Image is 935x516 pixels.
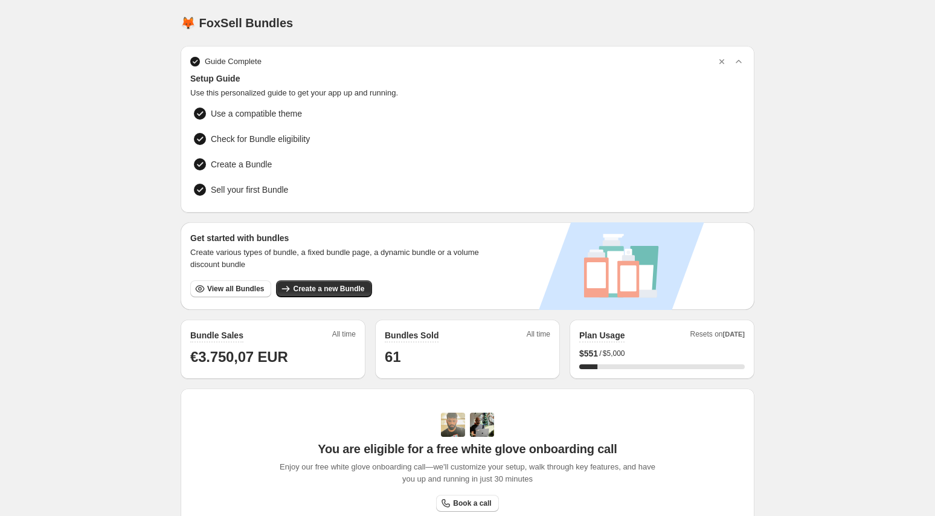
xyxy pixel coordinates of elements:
h1: 61 [385,347,550,367]
span: $5,000 [603,349,625,358]
button: Create a new Bundle [276,280,371,297]
h3: Get started with bundles [190,232,490,244]
span: All time [332,329,356,343]
a: Book a call [436,495,498,512]
span: Book a call [453,498,491,508]
span: $ 551 [579,347,598,360]
span: Enjoy our free white glove onboarding call—we'll customize your setup, walk through key features,... [274,461,662,485]
h2: Bundles Sold [385,329,439,341]
span: Sell your first Bundle [211,184,288,196]
img: Adi [441,413,465,437]
span: All time [527,329,550,343]
span: You are eligible for a free white glove onboarding call [318,442,617,456]
span: Create a Bundle [211,158,272,170]
span: Use a compatible theme [211,108,302,120]
img: Prakhar [470,413,494,437]
span: Use this personalized guide to get your app up and running. [190,87,745,99]
h2: Plan Usage [579,329,625,341]
span: Check for Bundle eligibility [211,133,310,145]
span: View all Bundles [207,284,264,294]
span: Resets on [690,329,745,343]
span: Setup Guide [190,73,745,85]
div: / [579,347,745,360]
span: Create various types of bundle, a fixed bundle page, a dynamic bundle or a volume discount bundle [190,247,490,271]
h1: 🦊 FoxSell Bundles [181,16,293,30]
h2: Bundle Sales [190,329,243,341]
span: Create a new Bundle [293,284,364,294]
h1: €3.750,07 EUR [190,347,356,367]
span: [DATE] [723,331,745,338]
button: View all Bundles [190,280,271,297]
span: Guide Complete [205,56,262,68]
